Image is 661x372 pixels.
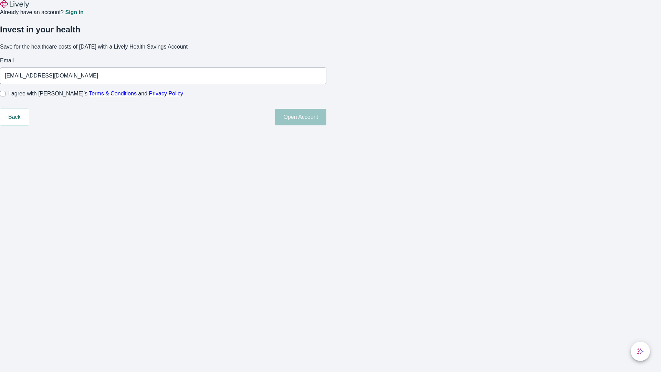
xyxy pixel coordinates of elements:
a: Privacy Policy [149,91,183,96]
a: Sign in [65,10,83,15]
a: Terms & Conditions [89,91,137,96]
svg: Lively AI Assistant [637,348,644,355]
span: I agree with [PERSON_NAME]’s and [8,90,183,98]
button: chat [631,342,650,361]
